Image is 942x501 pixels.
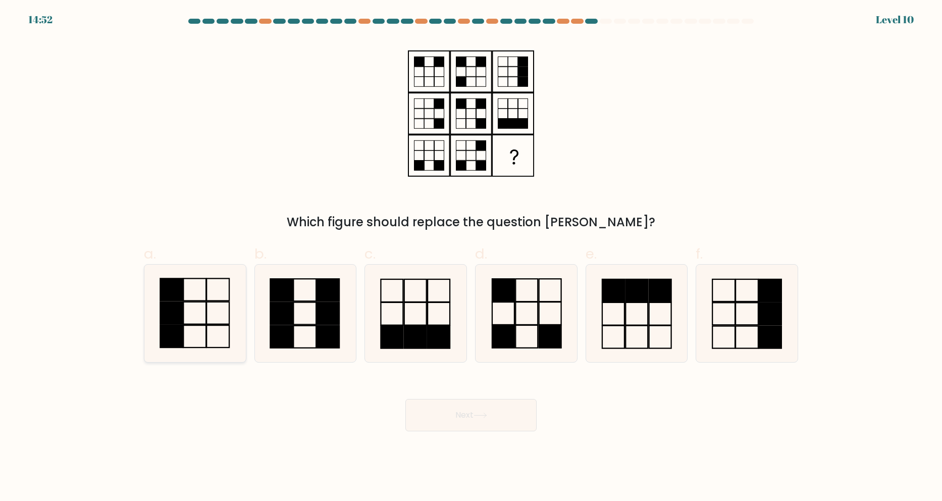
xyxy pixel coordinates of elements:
span: a. [144,244,156,264]
div: Which figure should replace the question [PERSON_NAME]? [150,213,792,231]
span: b. [254,244,267,264]
div: Level 10 [876,12,914,27]
span: f. [696,244,703,264]
span: e. [586,244,597,264]
button: Next [405,399,537,431]
span: c. [364,244,376,264]
div: 14:52 [28,12,53,27]
span: d. [475,244,487,264]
